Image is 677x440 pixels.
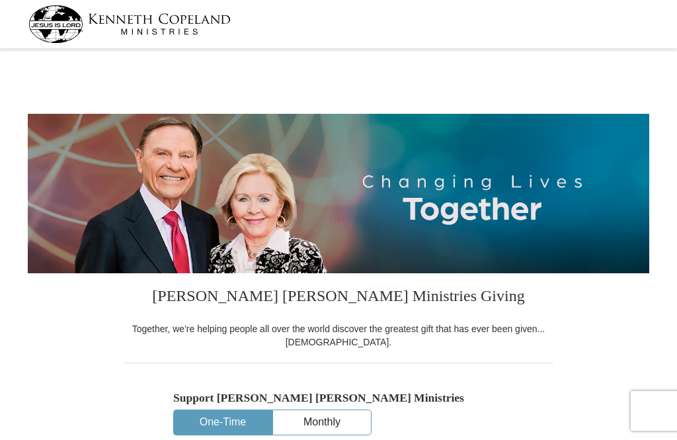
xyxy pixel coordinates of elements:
[273,410,371,435] button: Monthly
[174,410,272,435] button: One-Time
[124,322,553,349] div: Together, we're helping people all over the world discover the greatest gift that has ever been g...
[28,5,231,43] img: kcm-header-logo.svg
[173,391,504,405] h5: Support [PERSON_NAME] [PERSON_NAME] Ministries
[124,273,553,322] h3: [PERSON_NAME] [PERSON_NAME] Ministries Giving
